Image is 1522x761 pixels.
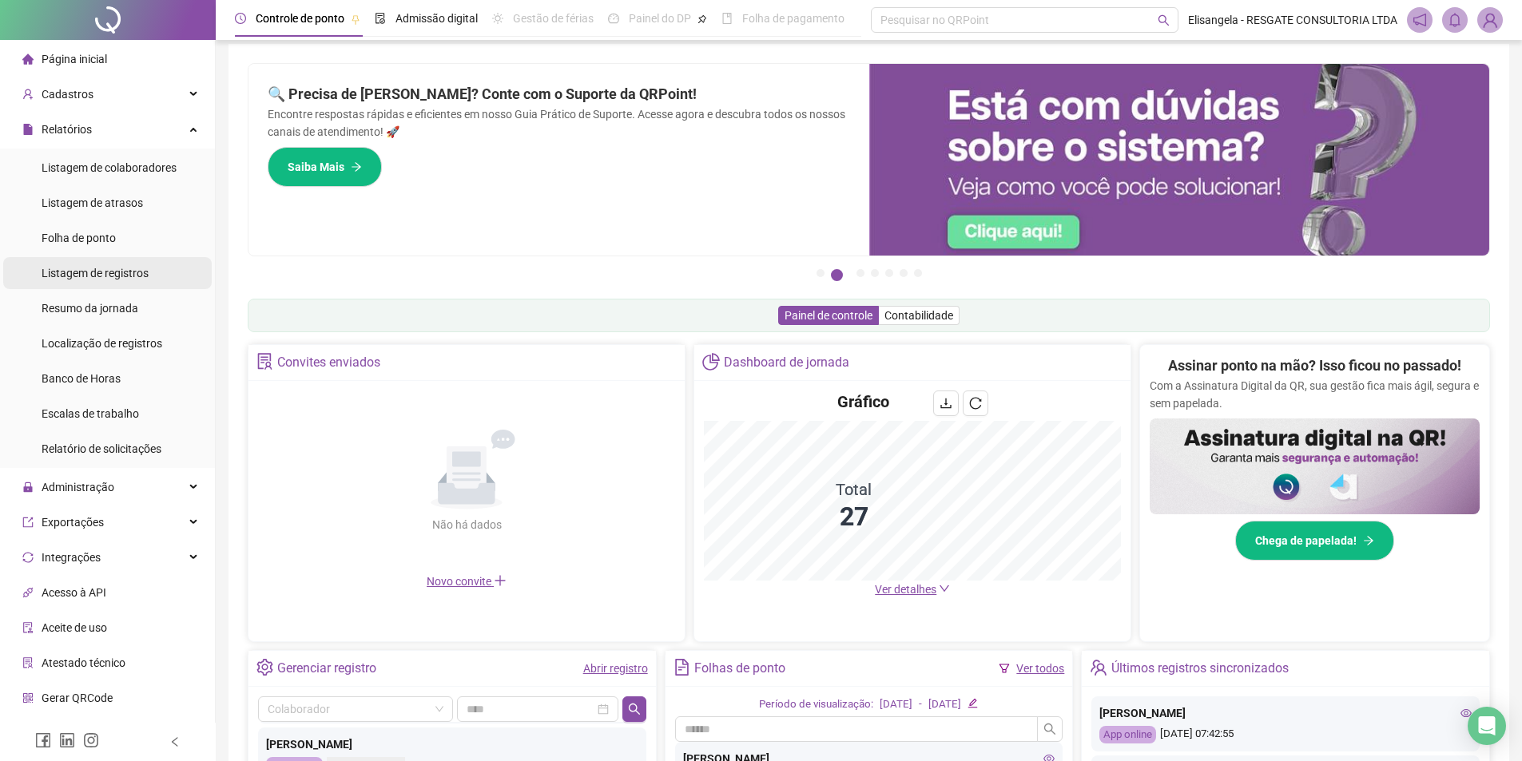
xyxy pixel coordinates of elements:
span: file-done [375,13,386,24]
div: [PERSON_NAME] [266,735,638,753]
p: Com a Assinatura Digital da QR, sua gestão fica mais ágil, segura e sem papelada. [1150,377,1480,412]
img: 89698 [1478,8,1502,32]
span: pushpin [351,14,360,24]
div: Open Intercom Messenger [1468,707,1506,745]
a: Ver todos [1016,662,1064,675]
button: 4 [871,269,879,277]
span: Localização de registros [42,337,162,350]
span: search [628,703,641,715]
span: Folha de ponto [42,232,116,244]
span: search [1043,723,1056,735]
span: reload [969,397,982,410]
span: Banco de Horas [42,372,121,385]
div: [PERSON_NAME] [1099,704,1472,722]
p: Encontre respostas rápidas e eficientes em nosso Guia Prático de Suporte. Acesse agora e descubra... [268,105,850,141]
span: pushpin [697,14,707,24]
a: Abrir registro [583,662,648,675]
span: Folha de pagamento [742,12,844,25]
span: edit [968,698,978,708]
span: team [1090,659,1107,676]
h2: Assinar ponto na mão? Isso ficou no passado! [1168,355,1461,377]
div: Convites enviados [277,349,380,376]
span: Exportações [42,516,104,529]
span: setting [256,659,273,676]
span: instagram [83,732,99,748]
span: Relatórios [42,123,92,136]
div: Folhas de ponto [694,655,785,682]
span: Chega de papelada! [1255,532,1357,549]
span: Gestão de férias [513,12,594,25]
span: sun [492,13,503,24]
span: file [22,124,34,135]
span: Cadastros [42,88,93,101]
span: Listagem de colaboradores [42,161,177,174]
h4: Gráfico [837,390,889,413]
span: left [169,736,181,747]
span: home [22,54,34,65]
span: Página inicial [42,53,107,65]
div: App online [1099,726,1156,744]
span: Novo convite [427,575,507,588]
div: [DATE] [880,696,912,713]
button: 3 [856,269,864,277]
span: sync [22,552,34,563]
img: banner%2F02c71560-61a6-44d4-94b9-c8ab97240462.png [1150,418,1480,514]
span: book [721,13,733,24]
span: api [22,587,34,598]
h2: 🔍 Precisa de [PERSON_NAME]? Conte com o Suporte da QRPoint! [268,83,850,105]
span: plus [494,574,507,587]
span: Atestado técnico [42,656,125,669]
span: Saiba Mais [288,158,344,176]
span: linkedin [59,732,75,748]
span: audit [22,622,34,633]
span: Painel de controle [785,309,872,322]
span: download [940,397,952,410]
a: Ver detalhes down [875,583,950,596]
span: export [22,517,34,528]
span: lock [22,482,34,493]
span: Elisangela - RESGATE CONSULTORIA LTDA [1188,11,1397,29]
span: Admissão digital [395,12,478,25]
div: Dashboard de jornada [724,349,849,376]
span: user-add [22,89,34,100]
div: [DATE] [928,696,961,713]
div: - [919,696,922,713]
span: file-text [674,659,690,676]
span: Relatório de solicitações [42,442,161,455]
span: Resumo da jornada [42,302,138,315]
span: pie-chart [702,353,719,370]
button: Saiba Mais [268,147,382,187]
button: 6 [900,269,908,277]
img: banner%2F0cf4e1f0-cb71-40ef-aa93-44bd3d4ee559.png [869,64,1490,256]
div: Gerenciar registro [277,655,376,682]
span: search [1158,14,1170,26]
div: Últimos registros sincronizados [1111,655,1289,682]
span: Administração [42,481,114,493]
button: 1 [817,269,825,277]
button: 2 [831,269,843,281]
span: clock-circle [235,13,246,24]
span: Controle de ponto [256,12,344,25]
span: Listagem de atrasos [42,196,143,209]
div: Não há dados [393,516,540,533]
span: qrcode [22,692,34,704]
button: Chega de papelada! [1235,521,1394,561]
span: Aceite de uso [42,621,107,634]
div: Período de visualização: [759,696,873,713]
span: solution [22,657,34,668]
span: Listagem de registros [42,267,149,279]
span: eye [1460,707,1472,719]
span: facebook [35,732,51,748]
span: solution [256,353,273,370]
span: bell [1448,13,1462,27]
span: Ver detalhes [875,583,936,596]
span: Painel do DP [629,12,691,25]
span: Gerar QRCode [42,692,113,704]
span: Contabilidade [884,309,953,322]
div: [DATE] 07:42:55 [1099,726,1472,744]
span: notification [1413,13,1427,27]
span: dashboard [608,13,619,24]
span: Escalas de trabalho [42,407,139,420]
span: down [939,583,950,594]
span: arrow-right [351,161,362,172]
